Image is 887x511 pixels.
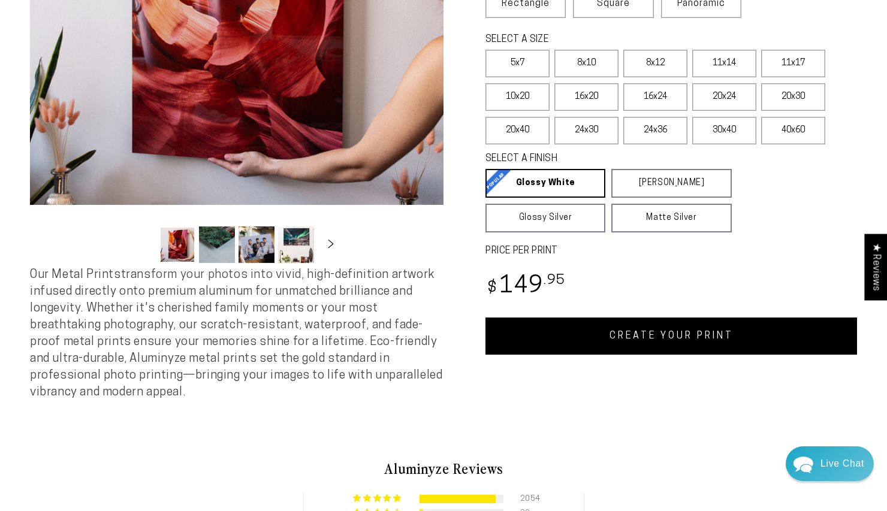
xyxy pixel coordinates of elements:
[761,83,825,111] label: 20x30
[485,33,704,47] legend: SELECT A SIZE
[554,50,619,77] label: 8x10
[485,204,605,232] a: Glossy Silver
[485,169,605,198] a: Glossy White
[159,226,195,263] button: Load image 1 in gallery view
[544,274,565,288] sup: .95
[692,83,756,111] label: 20x24
[761,50,825,77] label: 11x17
[611,169,731,198] a: [PERSON_NAME]
[864,234,887,300] div: Click to open Judge.me floating reviews tab
[520,495,535,503] div: 2054
[611,204,731,232] a: Matte Silver
[239,226,274,263] button: Load image 3 in gallery view
[485,50,550,77] label: 5x7
[692,117,756,144] label: 30x40
[554,83,619,111] label: 16x20
[554,117,619,144] label: 24x30
[93,458,794,479] h2: Aluminyze Reviews
[487,280,497,297] span: $
[30,269,442,398] span: Our Metal Prints transform your photos into vivid, high-definition artwork infused directly onto ...
[129,231,156,258] button: Slide left
[199,226,235,263] button: Load image 2 in gallery view
[820,446,864,481] div: Contact Us Directly
[485,152,704,166] legend: SELECT A FINISH
[318,231,344,258] button: Slide right
[692,50,756,77] label: 11x14
[786,446,874,481] div: Chat widget toggle
[485,117,550,144] label: 20x40
[761,117,825,144] label: 40x60
[353,494,403,503] div: 91% (2054) reviews with 5 star rating
[485,83,550,111] label: 10x20
[278,226,314,263] button: Load image 4 in gallery view
[623,83,687,111] label: 16x24
[485,318,857,355] a: CREATE YOUR PRINT
[623,117,687,144] label: 24x36
[485,244,857,258] label: PRICE PER PRINT
[485,275,565,298] bdi: 149
[623,50,687,77] label: 8x12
